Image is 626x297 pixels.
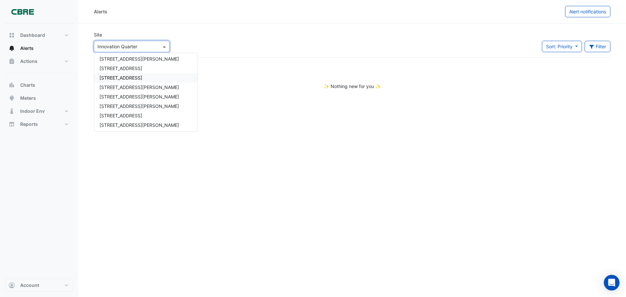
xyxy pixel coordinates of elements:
span: Sort: Priority [546,44,573,49]
img: Company Logo [8,5,37,18]
button: Alerts [5,42,73,55]
span: Dashboard [20,32,45,38]
app-icon: Charts [8,82,15,88]
div: Open Intercom Messenger [604,275,619,290]
span: [STREET_ADDRESS] [99,66,142,71]
button: Sort: Priority [542,41,582,52]
span: Account [20,282,39,289]
button: Reports [5,118,73,131]
button: Alert notifications [565,6,610,17]
app-icon: Alerts [8,45,15,52]
label: Site [94,31,102,38]
button: Filter [585,41,611,52]
span: [STREET_ADDRESS][PERSON_NAME] [99,84,179,90]
span: Actions [20,58,37,65]
app-icon: Indoor Env [8,108,15,114]
span: Indoor Env [20,108,45,114]
span: Alerts [20,45,34,52]
span: [STREET_ADDRESS][PERSON_NAME] [99,103,179,109]
span: Reports [20,121,38,127]
span: Alert notifications [569,9,606,14]
span: [STREET_ADDRESS][PERSON_NAME] [99,122,179,128]
span: Meters [20,95,36,101]
div: Options List [94,53,198,131]
span: [STREET_ADDRESS] [99,113,142,118]
button: Charts [5,79,73,92]
app-icon: Meters [8,95,15,101]
app-icon: Dashboard [8,32,15,38]
span: [STREET_ADDRESS][PERSON_NAME] [99,56,179,62]
button: Dashboard [5,29,73,42]
span: [STREET_ADDRESS][PERSON_NAME] [99,94,179,99]
button: Indoor Env [5,105,73,118]
div: Alerts [94,8,107,15]
button: Account [5,279,73,292]
app-icon: Reports [8,121,15,127]
button: Actions [5,55,73,68]
app-icon: Actions [8,58,15,65]
button: Meters [5,92,73,105]
span: [STREET_ADDRESS] [99,75,142,81]
span: Charts [20,82,35,88]
div: ✨ Nothing new for you ✨ [94,83,610,90]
